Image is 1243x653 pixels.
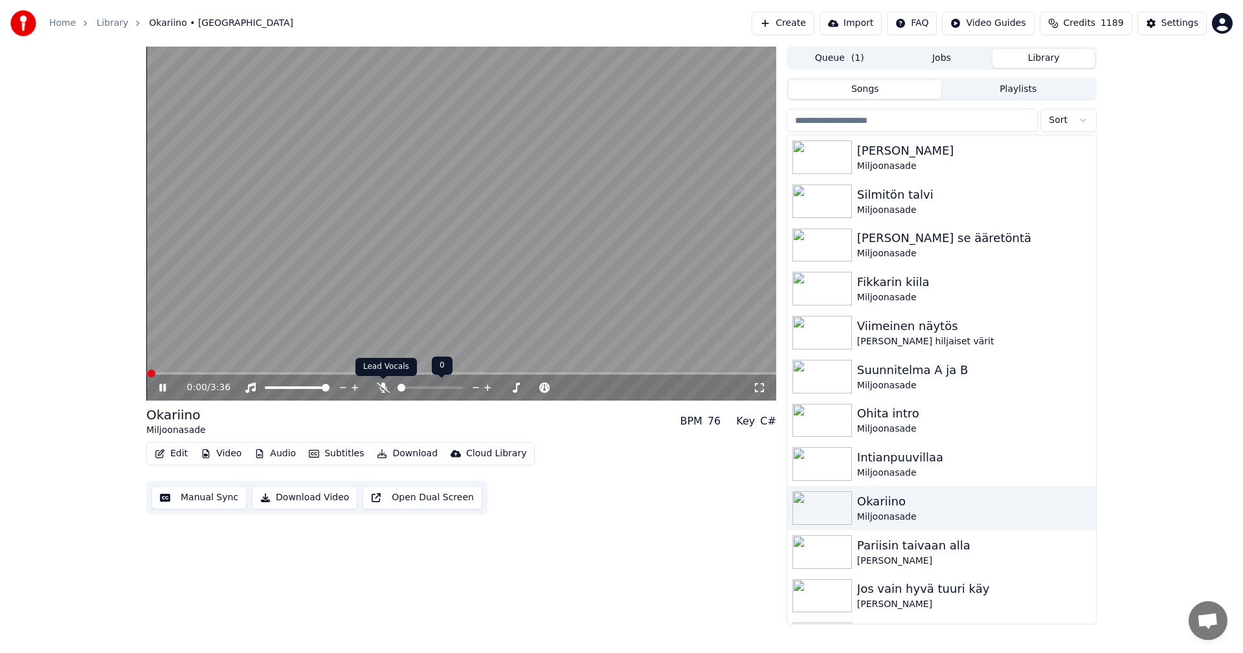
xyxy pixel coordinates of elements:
[210,381,230,394] span: 3:36
[857,317,1091,335] div: Viimeinen näytös
[146,424,206,437] div: Miljoonasade
[752,12,814,35] button: Create
[355,358,417,376] div: Lead Vocals
[857,335,1091,348] div: [PERSON_NAME] hiljaiset värit
[857,247,1091,260] div: Miljoonasade
[1040,12,1132,35] button: Credits1189
[49,17,293,30] nav: breadcrumb
[10,10,36,36] img: youka
[941,80,1095,99] button: Playlists
[857,448,1091,467] div: Intianpuuvillaa
[363,486,482,509] button: Open Dual Screen
[820,12,882,35] button: Import
[708,414,721,429] div: 76
[466,447,526,460] div: Cloud Library
[857,379,1091,392] div: Miljoonasade
[887,12,937,35] button: FAQ
[857,229,1091,247] div: [PERSON_NAME] se ääretöntä
[857,467,1091,480] div: Miljoonasade
[252,486,357,509] button: Download Video
[736,414,755,429] div: Key
[149,17,293,30] span: Okariino • [GEOGRAPHIC_DATA]
[851,52,864,65] span: ( 1 )
[196,445,247,463] button: Video
[857,204,1091,217] div: Miljoonasade
[49,17,76,30] a: Home
[857,361,1091,379] div: Suunnitelma A ja B
[857,160,1091,173] div: Miljoonasade
[187,381,218,394] div: /
[1049,114,1068,127] span: Sort
[1137,12,1207,35] button: Settings
[680,414,702,429] div: BPM
[1064,17,1095,30] span: Credits
[857,555,1091,568] div: [PERSON_NAME]
[146,406,206,424] div: Okariino
[760,414,776,429] div: C#
[372,445,443,463] button: Download
[1189,601,1227,640] a: Avoin keskustelu
[857,537,1091,555] div: Pariisin taivaan alla
[992,49,1095,68] button: Library
[857,142,1091,160] div: [PERSON_NAME]
[891,49,993,68] button: Jobs
[857,493,1091,511] div: Okariino
[857,186,1091,204] div: Silmitön talvi
[187,381,207,394] span: 0:00
[1161,17,1198,30] div: Settings
[150,445,193,463] button: Edit
[789,49,891,68] button: Queue
[857,273,1091,291] div: Fikkarin kiila
[249,445,301,463] button: Audio
[304,445,369,463] button: Subtitles
[432,357,453,375] div: 0
[857,423,1091,436] div: Miljoonasade
[857,291,1091,304] div: Miljoonasade
[151,486,247,509] button: Manual Sync
[857,404,1091,423] div: Ohita intro
[942,12,1034,35] button: Video Guides
[1101,17,1124,30] span: 1189
[857,511,1091,524] div: Miljoonasade
[96,17,128,30] a: Library
[857,598,1091,611] div: [PERSON_NAME]
[789,80,942,99] button: Songs
[857,580,1091,598] div: Jos vain hyvä tuuri käy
